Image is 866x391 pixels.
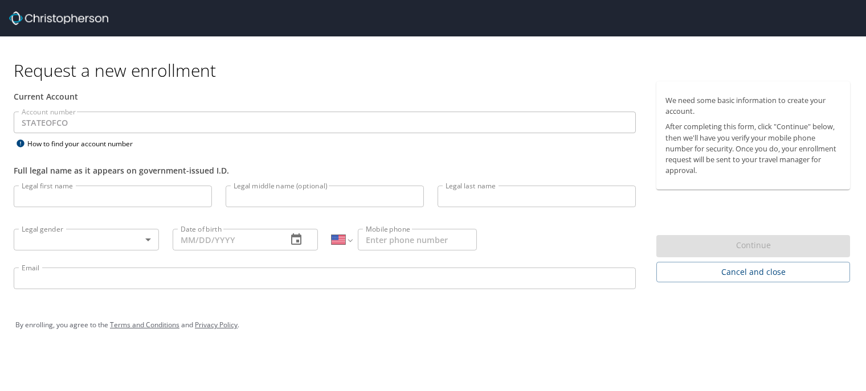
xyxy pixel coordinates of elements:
div: How to find your account number [14,137,156,151]
input: MM/DD/YYYY [173,229,278,250]
img: cbt logo [9,11,108,25]
a: Terms and Conditions [110,320,179,330]
p: After completing this form, click "Continue" below, then we'll have you verify your mobile phone ... [665,121,841,176]
p: We need some basic information to create your account. [665,95,841,117]
a: Privacy Policy [195,320,238,330]
button: Cancel and close [656,262,850,283]
h1: Request a new enrollment [14,59,859,81]
div: Current Account [14,90,636,102]
div: Full legal name as it appears on government-issued I.D. [14,164,636,176]
span: Cancel and close [665,265,841,279]
input: Enter phone number [358,229,477,250]
div: By enrolling, you agree to the and . [15,311,851,339]
div: ​ [14,229,159,250]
